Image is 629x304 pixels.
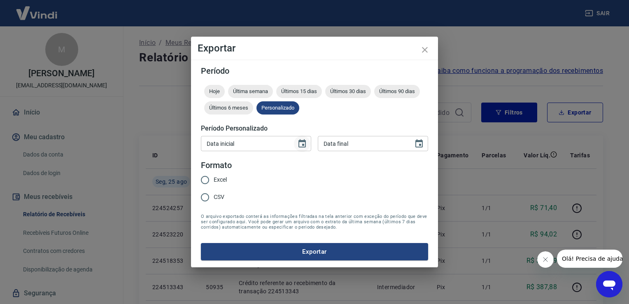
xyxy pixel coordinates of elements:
span: Últimos 90 dias [374,88,420,94]
span: Personalizado [256,105,299,111]
button: Choose date [411,136,427,152]
div: Últimos 6 meses [204,101,253,115]
iframe: Fechar mensagem [537,251,554,268]
div: Últimos 30 dias [325,85,371,98]
span: Excel [214,175,227,184]
span: Últimos 30 dias [325,88,371,94]
div: Hoje [204,85,225,98]
span: Últimos 6 meses [204,105,253,111]
span: Últimos 15 dias [276,88,322,94]
h5: Período Personalizado [201,124,428,133]
input: DD/MM/YYYY [201,136,291,151]
button: close [415,40,435,60]
h5: Período [201,67,428,75]
span: CSV [214,193,224,201]
div: Últimos 15 dias [276,85,322,98]
button: Exportar [201,243,428,260]
span: O arquivo exportado conterá as informações filtradas na tela anterior com exceção do período que ... [201,214,428,230]
input: DD/MM/YYYY [318,136,408,151]
h4: Exportar [198,43,431,53]
div: Últimos 90 dias [374,85,420,98]
span: Hoje [204,88,225,94]
span: Última semana [228,88,273,94]
iframe: Botão para abrir a janela de mensagens [596,271,622,297]
div: Última semana [228,85,273,98]
div: Personalizado [256,101,299,115]
iframe: Mensagem da empresa [557,250,622,268]
button: Choose date [294,136,310,152]
legend: Formato [201,159,232,171]
span: Olá! Precisa de ajuda? [5,6,69,12]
